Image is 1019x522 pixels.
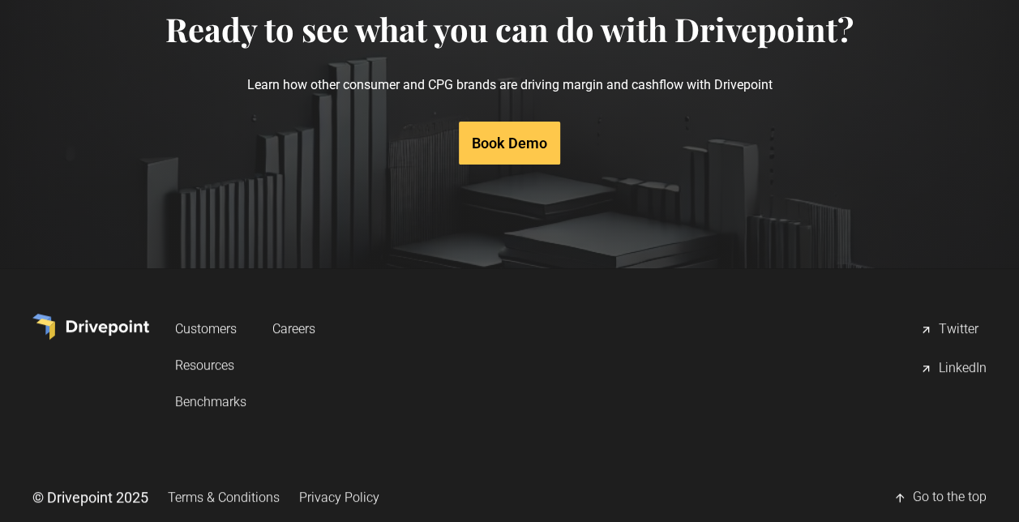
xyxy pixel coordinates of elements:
[919,314,987,346] a: Twitter
[299,482,379,512] a: Privacy Policy
[272,314,315,344] a: Careers
[919,353,987,385] a: LinkedIn
[175,314,246,344] a: Customers
[168,482,280,512] a: Terms & Conditions
[913,488,987,507] div: Go to the top
[165,49,854,121] p: Learn how other consumer and CPG brands are driving margin and cashflow with Drivepoint
[175,350,246,380] a: Resources
[893,481,987,514] a: Go to the top
[459,122,560,165] a: Book Demo
[939,320,978,340] div: Twitter
[175,387,246,417] a: Benchmarks
[939,359,987,379] div: LinkedIn
[165,10,854,49] h4: Ready to see what you can do with Drivepoint?
[32,487,148,507] div: © Drivepoint 2025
